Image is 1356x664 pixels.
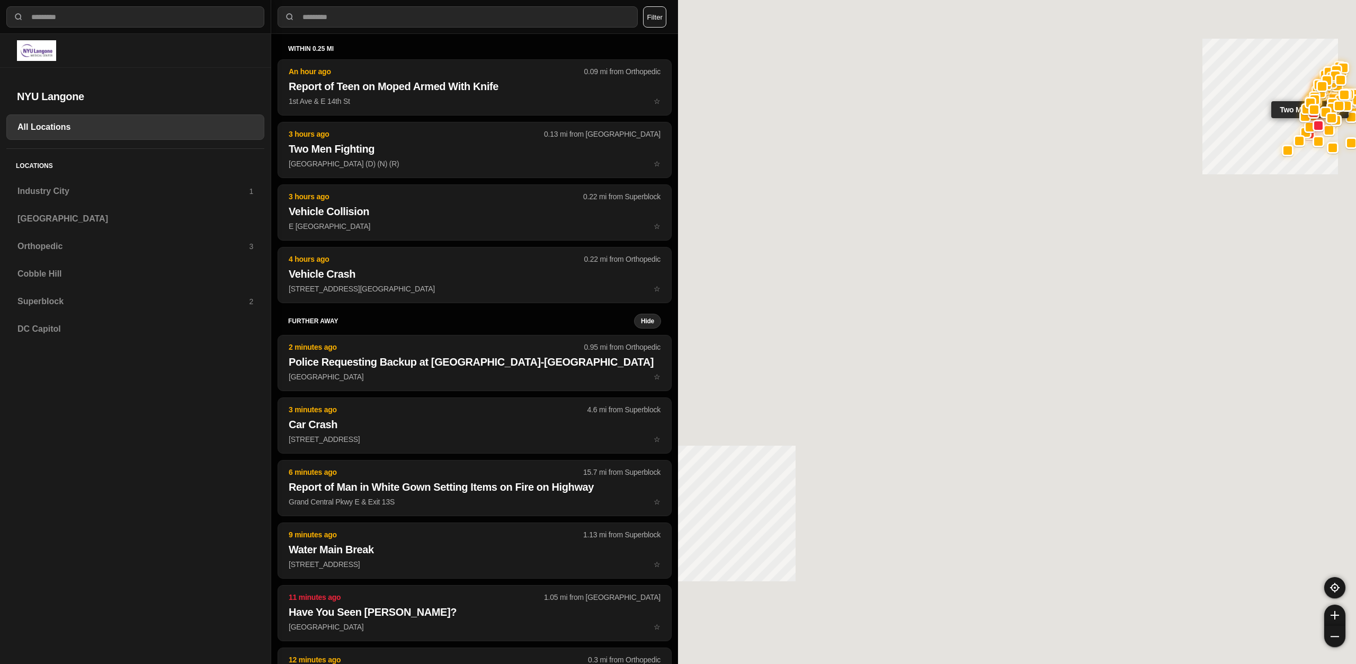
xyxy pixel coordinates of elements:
span: star [654,560,661,569]
h5: Locations [6,149,264,179]
p: 0.95 mi from Orthopedic [584,342,661,352]
span: star [654,373,661,381]
p: 3 hours ago [289,191,583,202]
button: 9 minutes ago1.13 mi from SuperblockWater Main Break[STREET_ADDRESS]star [278,523,672,579]
h2: Report of Man in White Gown Setting Items on Fire on Highway [289,480,661,494]
a: 3 hours ago0.13 mi from [GEOGRAPHIC_DATA]Two Men Fighting[GEOGRAPHIC_DATA] (D) (N) (R)star [278,159,672,168]
h2: Police Requesting Backup at [GEOGRAPHIC_DATA]-[GEOGRAPHIC_DATA] [289,355,661,369]
span: star [654,160,661,168]
p: 1.13 mi from Superblock [583,529,661,540]
img: zoom-out [1331,632,1339,641]
img: logo [17,40,56,61]
a: Orthopedic3 [6,234,264,259]
p: 6 minutes ago [289,467,583,477]
button: zoom-in [1324,605,1345,626]
h2: Vehicle Crash [289,267,661,281]
a: 4 hours ago0.22 mi from OrthopedicVehicle Crash[STREET_ADDRESS][GEOGRAPHIC_DATA]star [278,284,672,293]
p: [GEOGRAPHIC_DATA] [289,622,661,632]
p: 2 minutes ago [289,342,584,352]
a: Industry City1 [6,179,264,204]
img: recenter [1330,583,1340,592]
span: star [654,222,661,231]
h2: Two Men Fighting [289,141,661,156]
img: search [284,12,295,22]
a: DC Capitol [6,316,264,342]
span: star [654,97,661,105]
button: An hour ago0.09 mi from OrthopedicReport of Teen on Moped Armed With Knife1st Ave & E 14th Ststar [278,59,672,116]
h5: within 0.25 mi [288,45,661,53]
h3: Cobble Hill [17,268,253,280]
p: [GEOGRAPHIC_DATA] [289,371,661,382]
a: 11 minutes ago1.05 mi from [GEOGRAPHIC_DATA]Have You Seen [PERSON_NAME]?[GEOGRAPHIC_DATA]star [278,622,672,631]
p: 0.13 mi from [GEOGRAPHIC_DATA] [544,129,661,139]
a: [GEOGRAPHIC_DATA] [6,206,264,232]
small: Hide [641,317,654,325]
p: [STREET_ADDRESS] [289,434,661,445]
a: Superblock2 [6,289,264,314]
div: Two Men Fighting [1271,101,1349,118]
span: star [654,285,661,293]
p: 4 hours ago [289,254,584,264]
p: 1st Ave & E 14th St [289,96,661,107]
a: All Locations [6,114,264,140]
button: 3 minutes ago4.6 mi from SuperblockCar Crash[STREET_ADDRESS]star [278,397,672,454]
h3: Industry City [17,185,249,198]
a: 3 hours ago0.22 mi from SuperblockVehicle CollisionE [GEOGRAPHIC_DATA]star [278,222,672,231]
button: Two Men Fighting [1304,121,1316,133]
h3: All Locations [17,121,253,134]
button: 11 minutes ago1.05 mi from [GEOGRAPHIC_DATA]Have You Seen [PERSON_NAME]?[GEOGRAPHIC_DATA]star [278,585,672,641]
h2: Car Crash [289,417,661,432]
h2: Vehicle Collision [289,204,661,219]
img: search [13,12,24,22]
button: Filter [643,6,666,28]
a: Cobble Hill [6,261,264,287]
a: 9 minutes ago1.13 mi from SuperblockWater Main Break[STREET_ADDRESS]star [278,560,672,569]
h3: DC Capitol [17,323,253,335]
span: star [654,435,661,444]
p: 0.09 mi from Orthopedic [584,66,661,77]
span: star [654,498,661,506]
button: recenter [1324,577,1345,598]
p: An hour ago [289,66,584,77]
p: 2 [249,296,253,307]
h2: Report of Teen on Moped Armed With Knife [289,79,661,94]
p: E [GEOGRAPHIC_DATA] [289,221,661,232]
h5: further away [288,317,634,325]
p: 0.22 mi from Superblock [583,191,661,202]
p: 3 [249,241,253,252]
p: 0.22 mi from Orthopedic [584,254,661,264]
button: 3 hours ago0.13 mi from [GEOGRAPHIC_DATA]Two Men Fighting[GEOGRAPHIC_DATA] (D) (N) (R)star [278,122,672,178]
a: An hour ago0.09 mi from OrthopedicReport of Teen on Moped Armed With Knife1st Ave & E 14th Ststar [278,96,672,105]
p: 9 minutes ago [289,529,583,540]
h2: Have You Seen [PERSON_NAME]? [289,605,661,619]
p: 3 hours ago [289,129,544,139]
h3: Orthopedic [17,240,249,253]
p: [GEOGRAPHIC_DATA] (D) (N) (R) [289,158,661,169]
button: Hide [634,314,661,329]
p: Grand Central Pkwy E & Exit 13S [289,497,661,507]
a: 6 minutes ago15.7 mi from SuperblockReport of Man in White Gown Setting Items on Fire on HighwayG... [278,497,672,506]
h3: [GEOGRAPHIC_DATA] [17,213,253,225]
img: zoom-in [1331,611,1339,619]
button: 6 minutes ago15.7 mi from SuperblockReport of Man in White Gown Setting Items on Fire on HighwayG... [278,460,672,516]
p: 11 minutes ago [289,592,544,603]
span: star [654,623,661,631]
button: zoom-out [1324,626,1345,647]
p: [STREET_ADDRESS] [289,559,661,570]
h3: Superblock [17,295,249,308]
a: 2 minutes ago0.95 mi from OrthopedicPolice Requesting Backup at [GEOGRAPHIC_DATA]-[GEOGRAPHIC_DAT... [278,372,672,381]
a: 3 minutes ago4.6 mi from SuperblockCar Crash[STREET_ADDRESS]star [278,435,672,444]
h2: Water Main Break [289,542,661,557]
button: 2 minutes ago0.95 mi from OrthopedicPolice Requesting Backup at [GEOGRAPHIC_DATA]-[GEOGRAPHIC_DAT... [278,335,672,391]
p: [STREET_ADDRESS][GEOGRAPHIC_DATA] [289,284,661,294]
button: 3 hours ago0.22 mi from SuperblockVehicle CollisionE [GEOGRAPHIC_DATA]star [278,184,672,241]
h2: NYU Langone [17,89,254,104]
p: 1 [249,186,253,197]
p: 3 minutes ago [289,404,587,415]
button: 4 hours ago0.22 mi from OrthopedicVehicle Crash[STREET_ADDRESS][GEOGRAPHIC_DATA]star [278,247,672,303]
p: 15.7 mi from Superblock [583,467,661,477]
p: 1.05 mi from [GEOGRAPHIC_DATA] [544,592,661,603]
p: 4.6 mi from Superblock [587,404,661,415]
